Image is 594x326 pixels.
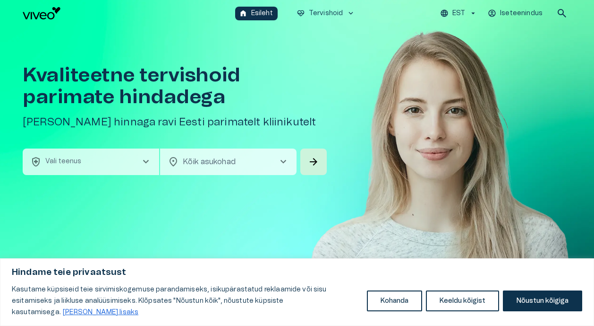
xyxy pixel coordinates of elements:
button: Search [300,149,327,175]
a: Navigate to homepage [23,7,231,19]
p: EST [452,9,465,18]
p: Iseteenindus [500,9,543,18]
span: chevron_right [140,156,152,167]
span: keyboard_arrow_down [347,9,355,18]
span: home [239,9,247,18]
button: homeEsileht [235,7,278,20]
span: search [556,8,568,19]
p: Hindame teie privaatsust [12,267,582,278]
p: Kõik asukohad [183,156,263,167]
button: Iseteenindus [486,7,545,20]
span: location_on [168,156,179,167]
span: ecg_heart [297,9,305,18]
img: Viveo logo [23,7,60,19]
button: open search modal [552,4,571,23]
a: Loe lisaks [62,308,139,316]
button: Kohanda [367,291,422,311]
p: Kasutame küpsiseid teie sirvimiskogemuse parandamiseks, isikupärastatud reklaamide või sisu esita... [12,284,360,318]
h1: Kvaliteetne tervishoid parimate hindadega [23,64,329,108]
p: Vali teenus [45,157,82,167]
span: arrow_forward [308,156,319,167]
button: ecg_heartTervishoidkeyboard_arrow_down [293,7,359,20]
h5: [PERSON_NAME] hinnaga ravi Eesti parimatelt kliinikutelt [23,115,329,129]
button: health_and_safetyVali teenuschevron_right [23,149,159,175]
p: Esileht [251,9,273,18]
button: Keeldu kõigist [426,291,499,311]
button: EST [439,7,479,20]
span: chevron_right [278,156,289,167]
button: Nõustun kõigiga [503,291,582,311]
p: Tervishoid [309,9,343,18]
span: health_and_safety [30,156,42,167]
